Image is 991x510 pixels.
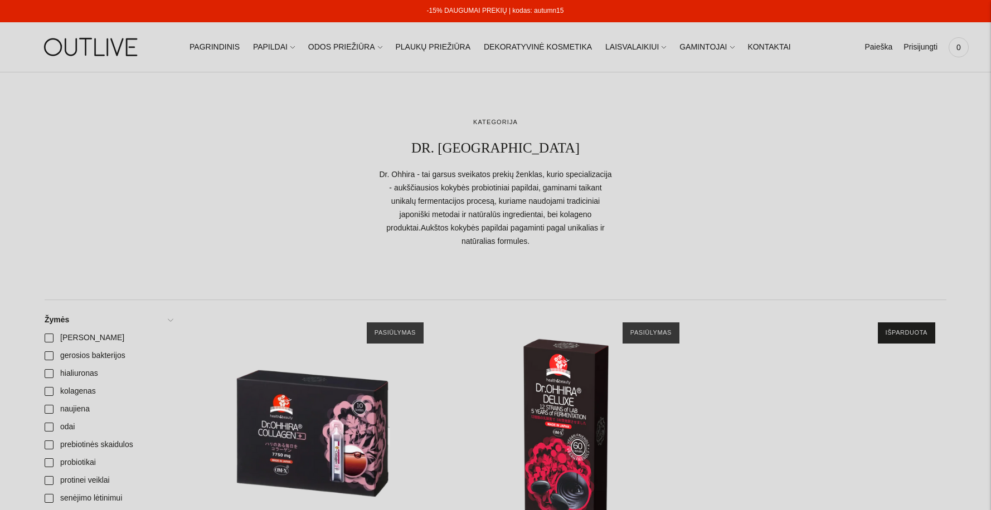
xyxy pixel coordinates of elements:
[38,329,179,347] a: [PERSON_NAME]
[395,35,470,60] a: PLAUKŲ PRIEŽIŪRA
[38,311,179,329] a: Žymės
[864,35,892,60] a: Paieška
[605,35,666,60] a: LAISVALAIKIUI
[903,35,937,60] a: Prisijungti
[38,365,179,382] a: hialiuronas
[38,472,179,489] a: protinei veiklai
[679,35,734,60] a: GAMINTOJAI
[22,28,162,66] img: OUTLIVE
[38,400,179,418] a: naujiena
[38,418,179,436] a: odai
[38,436,179,454] a: prebiotinės skaidulos
[38,382,179,400] a: kolagenas
[38,347,179,365] a: gerosios bakterijos
[951,40,966,55] span: 0
[38,489,179,507] a: senėjimo lėtinimui
[308,35,382,60] a: ODOS PRIEŽIŪRA
[190,35,240,60] a: PAGRINDINIS
[38,454,179,472] a: probiotikai
[484,35,592,60] a: DEKORATYVINĖ KOSMETIKA
[949,35,969,60] a: 0
[427,7,564,14] a: -15% DAUGUMAI PREKIŲ | kodas: autumn15
[253,35,295,60] a: PAPILDAI
[747,35,790,60] a: KONTAKTAI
